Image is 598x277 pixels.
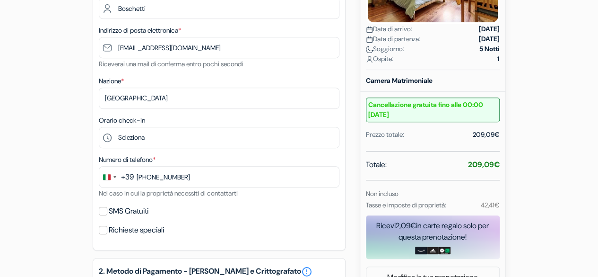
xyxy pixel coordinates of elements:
input: 312 345 6789 [99,166,339,188]
span: Data di partenza: [366,34,420,44]
span: Totale: [366,159,387,170]
div: 209,09€ [473,130,500,140]
span: Soggiorno: [366,44,404,54]
img: calendar.svg [366,36,373,43]
img: amazon-card-no-text.png [415,247,427,254]
strong: 5 Notti [479,44,500,54]
label: Numero di telefono [99,155,156,165]
span: Ospite: [366,54,393,64]
label: Indirizzo di posta elettronica [99,26,181,36]
small: Tasse e imposte di proprietà: [366,201,446,209]
small: Nel caso in cui la proprietà necessiti di contattarti [99,189,238,197]
input: Inserisci il tuo indirizzo email [99,37,339,58]
img: calendar.svg [366,26,373,33]
img: user_icon.svg [366,56,373,63]
span: Data di arrivo: [366,24,412,34]
label: Nazione [99,76,124,86]
label: Richieste speciali [109,223,164,237]
strong: [DATE] [479,34,500,44]
img: uber-uber-eats-card.png [439,247,451,254]
img: moon.svg [366,46,373,53]
label: Orario check-in [99,116,145,125]
small: Riceverai una mail di conferma entro pochi secondi [99,60,243,68]
strong: 1 [497,54,500,64]
span: 2,09€ [396,221,416,231]
strong: [DATE] [479,24,500,34]
div: Prezzo totale: [366,130,404,140]
label: SMS Gratuiti [109,205,148,218]
button: Change country, selected Italy (+39) [99,167,134,187]
small: 42,41€ [480,201,499,209]
img: adidas-card.png [427,247,439,254]
strong: 209,09€ [468,160,500,170]
small: Non incluso [366,189,399,198]
div: Ricevi in carte regalo solo per questa prenotazione! [366,220,500,243]
small: Cancellazione gratuita fino alle 00:00 [DATE] [366,98,500,122]
b: Camera Matrimoniale [366,76,433,85]
div: +39 [121,171,134,183]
